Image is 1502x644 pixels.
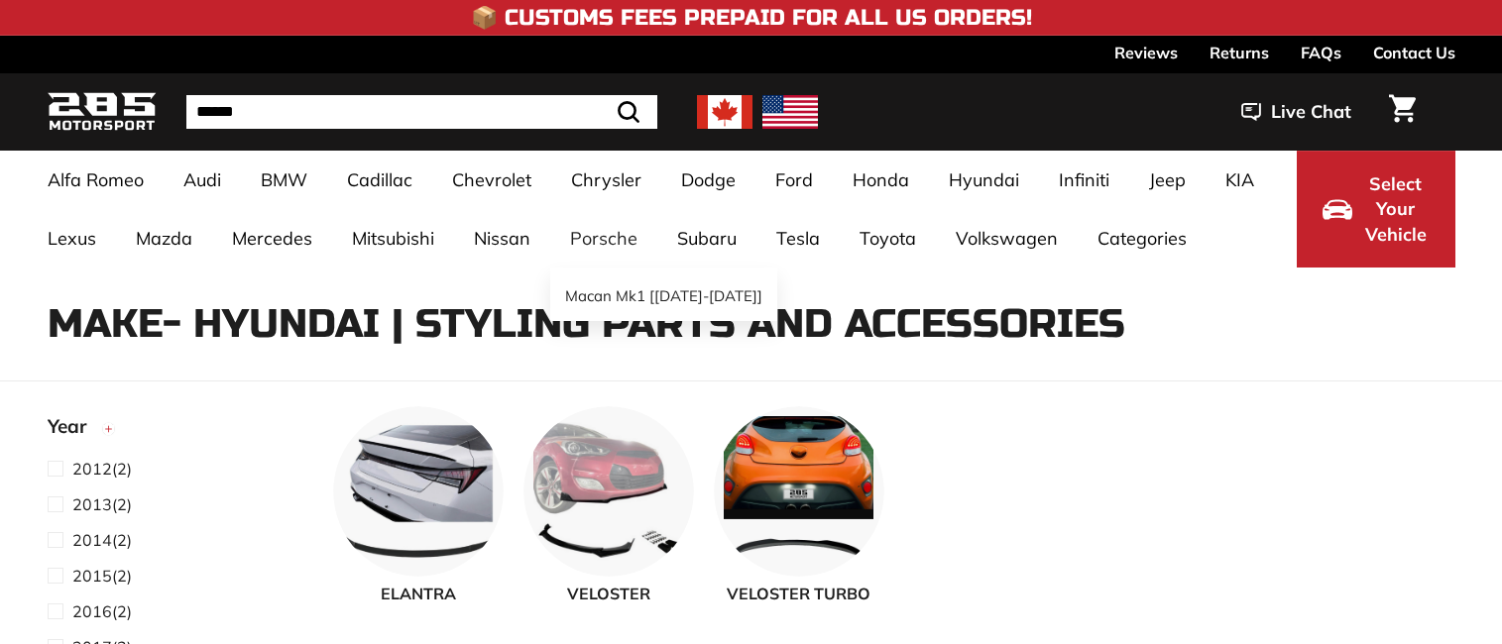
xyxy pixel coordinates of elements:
a: Hyundai [929,151,1039,209]
span: Live Chat [1271,99,1351,125]
button: Year [48,406,301,456]
h1: Make- Hyundai | Styling Parts and Accessories [48,302,1455,346]
a: Returns [1210,36,1269,69]
span: 2014 [72,530,112,550]
a: VELOSTER [523,406,694,605]
a: Nissan [454,209,550,268]
span: ELANTRA [333,582,504,605]
span: 2015 [72,566,112,586]
a: VELOSTER TURBO [714,406,884,605]
a: Macan Mk1 [[DATE]-[DATE]] [550,277,777,316]
img: Logo_285_Motorsport_areodynamics_components [48,89,157,136]
button: Live Chat [1215,87,1377,137]
a: Chrysler [551,151,661,209]
span: (2) [72,599,132,623]
span: 2013 [72,494,112,514]
a: Tesla [756,209,840,268]
a: Ford [755,151,833,209]
a: Cart [1377,78,1428,146]
a: Chevrolet [432,151,551,209]
span: (2) [72,492,132,516]
a: Toyota [840,209,936,268]
a: ELANTRA [333,406,504,605]
a: Audi [164,151,241,209]
a: Subaru [657,209,756,268]
a: Categories [1078,209,1207,268]
a: Contact Us [1373,36,1455,69]
input: Search [186,95,657,129]
a: Infiniti [1039,151,1129,209]
a: Honda [833,151,929,209]
a: FAQs [1301,36,1341,69]
span: (2) [72,457,132,481]
a: BMW [241,151,327,209]
span: 2012 [72,459,112,479]
a: Mercedes [212,209,332,268]
a: Jeep [1129,151,1206,209]
span: VELOSTER [523,582,694,605]
a: Mazda [116,209,212,268]
span: Year [48,412,101,441]
h4: 📦 Customs Fees Prepaid for All US Orders! [471,6,1032,30]
a: Dodge [661,151,755,209]
button: Select Your Vehicle [1297,151,1455,268]
a: Porsche [550,209,657,268]
a: Volkswagen [936,209,1078,268]
a: Cadillac [327,151,432,209]
span: VELOSTER TURBO [714,582,884,605]
span: (2) [72,564,132,588]
a: Mitsubishi [332,209,454,268]
a: KIA [1206,151,1274,209]
a: Alfa Romeo [28,151,164,209]
a: Reviews [1114,36,1178,69]
span: Select Your Vehicle [1362,171,1430,248]
a: Lexus [28,209,116,268]
span: (2) [72,528,132,552]
span: 2016 [72,601,112,621]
